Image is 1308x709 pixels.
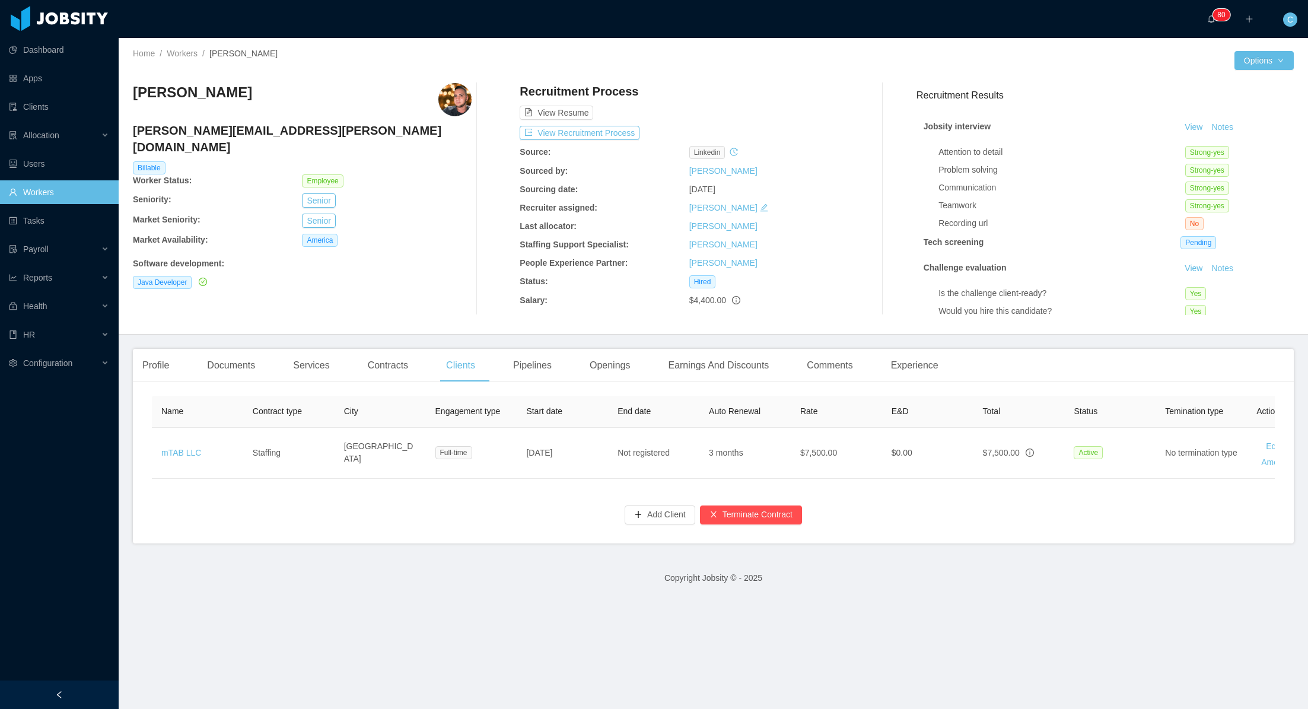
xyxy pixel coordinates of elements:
b: People Experience Partner: [520,258,628,268]
img: c1ae0452-2d6e-420c-aab3-1a838978304e_68cc3b33d4772-400w.png [438,83,472,116]
td: [GEOGRAPHIC_DATA] [335,428,426,479]
span: Temination type [1165,406,1223,416]
span: Status [1074,406,1097,416]
span: $0.00 [892,448,912,457]
div: Is the challenge client-ready? [938,287,1185,300]
span: End date [618,406,651,416]
span: C [1287,12,1293,27]
strong: Jobsity interview [924,122,991,131]
a: icon: pie-chartDashboard [9,38,109,62]
i: icon: history [730,148,738,156]
div: Would you hire this candidate? [938,305,1185,317]
span: / [202,49,205,58]
div: Communication [938,182,1185,194]
h4: [PERSON_NAME][EMAIL_ADDRESS][PERSON_NAME][DOMAIN_NAME] [133,122,472,155]
a: Workers [167,49,198,58]
i: icon: bell [1207,15,1215,23]
span: Engagement type [435,406,501,416]
span: Employee [302,174,343,187]
td: 3 months [699,428,791,479]
span: Start date [526,406,562,416]
a: icon: profileTasks [9,209,109,233]
span: Contract type [253,406,302,416]
button: Senior [302,214,335,228]
p: 8 [1217,9,1221,21]
span: Strong-yes [1185,164,1229,177]
div: Documents [198,349,265,382]
button: Edit [1256,437,1290,456]
div: Contracts [358,349,418,382]
b: Source: [520,147,550,157]
span: Yes [1185,287,1207,300]
h3: Recruitment Results [916,88,1294,103]
a: icon: check-circle [196,277,207,287]
a: mTAB LLC [161,448,201,457]
strong: Challenge evaluation [924,263,1007,272]
span: Name [161,406,183,416]
i: icon: file-protect [9,245,17,253]
b: Status: [520,276,548,286]
b: Market Availability: [133,235,208,244]
a: icon: file-textView Resume [520,108,593,117]
span: E&D [892,406,909,416]
i: icon: line-chart [9,274,17,282]
div: Comments [797,349,862,382]
span: Rate [800,406,818,416]
div: Recording url [938,217,1185,230]
b: Sourced by: [520,166,568,176]
i: icon: edit [760,204,768,212]
div: Earnings And Discounts [658,349,778,382]
button: Notes [1207,262,1238,276]
span: [DATE] [526,448,552,457]
b: Market Seniority: [133,215,201,224]
span: Active [1074,446,1103,459]
a: [PERSON_NAME] [689,221,758,231]
div: Attention to detail [938,146,1185,158]
span: $4,400.00 [689,295,726,305]
span: Reports [23,273,52,282]
footer: Copyright Jobsity © - 2025 [119,558,1308,599]
span: Total [983,406,1001,416]
a: [PERSON_NAME] [689,166,758,176]
i: icon: check-circle [199,278,207,286]
i: icon: setting [9,359,17,367]
button: icon: file-textView Resume [520,106,593,120]
sup: 80 [1212,9,1230,21]
b: Sourcing date: [520,185,578,194]
a: icon: auditClients [9,95,109,119]
b: Recruiter assigned: [520,203,597,212]
div: Profile [133,349,179,382]
a: View [1180,263,1207,273]
div: Openings [580,349,640,382]
span: Not registered [618,448,670,457]
strong: Tech screening [924,237,984,247]
h3: [PERSON_NAME] [133,83,252,102]
span: Yes [1185,305,1207,318]
a: icon: userWorkers [9,180,109,204]
a: Edit [1266,441,1280,451]
button: Notes [1207,120,1238,135]
span: Auto Renewal [709,406,760,416]
span: [PERSON_NAME] [209,49,278,58]
span: Java Developer [133,276,192,289]
div: Experience [881,349,948,382]
button: Optionsicon: down [1234,51,1294,70]
b: Last allocator: [520,221,577,231]
span: Actions [1256,406,1284,416]
span: Allocation [23,131,59,140]
span: / [160,49,162,58]
a: [PERSON_NAME] [689,203,758,212]
b: Worker Status: [133,176,192,185]
span: HR [23,330,35,339]
span: Health [23,301,47,311]
div: Teamwork [938,199,1185,212]
b: Software development : [133,259,224,268]
span: America [302,234,338,247]
i: icon: plus [1245,15,1253,23]
span: linkedin [689,146,725,159]
i: icon: book [9,330,17,339]
span: Full-time [435,446,472,459]
td: No termination type [1156,428,1247,479]
a: [PERSON_NAME] [689,258,758,268]
span: Payroll [23,244,49,254]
